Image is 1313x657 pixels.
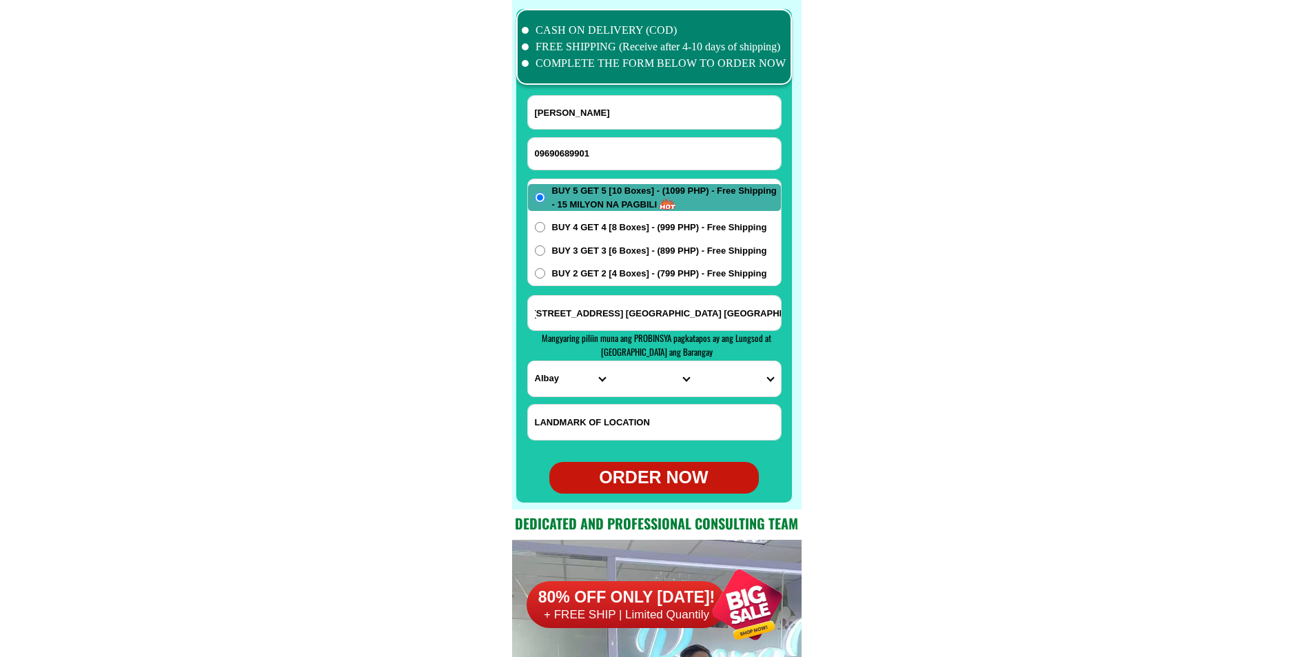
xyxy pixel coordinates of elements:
[542,331,771,358] span: Mangyaring piliin muna ang PROBINSYA pagkatapos ay ang Lungsod at [GEOGRAPHIC_DATA] ang Barangay
[512,513,802,534] h2: Dedicated and professional consulting team
[535,268,545,279] input: BUY 2 GET 2 [4 Boxes] - (799 PHP) - Free Shipping
[535,245,545,256] input: BUY 3 GET 3 [6 Boxes] - (899 PHP) - Free Shipping
[527,607,726,623] h6: + FREE SHIP | Limited Quantily
[527,587,726,608] h6: 80% OFF ONLY [DATE]!
[552,267,767,281] span: BUY 2 GET 2 [4 Boxes] - (799 PHP) - Free Shipping
[612,361,696,396] select: Select district
[522,39,786,55] li: FREE SHIPPING (Receive after 4-10 days of shipping)
[528,296,781,330] input: Input address
[552,221,767,234] span: BUY 4 GET 4 [8 Boxes] - (999 PHP) - Free Shipping
[696,361,780,396] select: Select commune
[552,184,781,211] span: BUY 5 GET 5 [10 Boxes] - (1099 PHP) - Free Shipping - 15 MILYON NA PAGBILI
[528,96,781,129] input: Input full_name
[528,405,781,440] input: Input LANDMARKOFLOCATION
[528,138,781,170] input: Input phone_number
[535,222,545,232] input: BUY 4 GET 4 [8 Boxes] - (999 PHP) - Free Shipping
[535,192,545,203] input: BUY 5 GET 5 [10 Boxes] - (1099 PHP) - Free Shipping - 15 MILYON NA PAGBILI
[552,244,767,258] span: BUY 3 GET 3 [6 Boxes] - (899 PHP) - Free Shipping
[522,22,786,39] li: CASH ON DELIVERY (COD)
[522,55,786,72] li: COMPLETE THE FORM BELOW TO ORDER NOW
[549,465,759,491] div: ORDER NOW
[528,361,612,396] select: Select province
